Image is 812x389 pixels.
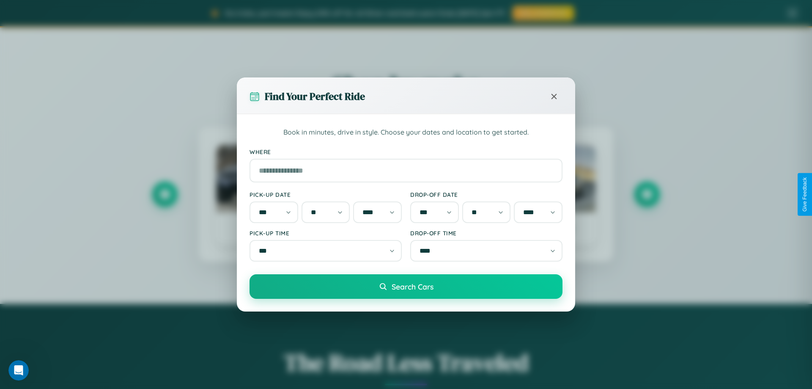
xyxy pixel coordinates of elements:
label: Where [250,148,562,155]
span: Search Cars [392,282,433,291]
label: Drop-off Date [410,191,562,198]
button: Search Cars [250,274,562,299]
label: Pick-up Date [250,191,402,198]
label: Drop-off Time [410,229,562,237]
p: Book in minutes, drive in style. Choose your dates and location to get started. [250,127,562,138]
h3: Find Your Perfect Ride [265,89,365,103]
label: Pick-up Time [250,229,402,237]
